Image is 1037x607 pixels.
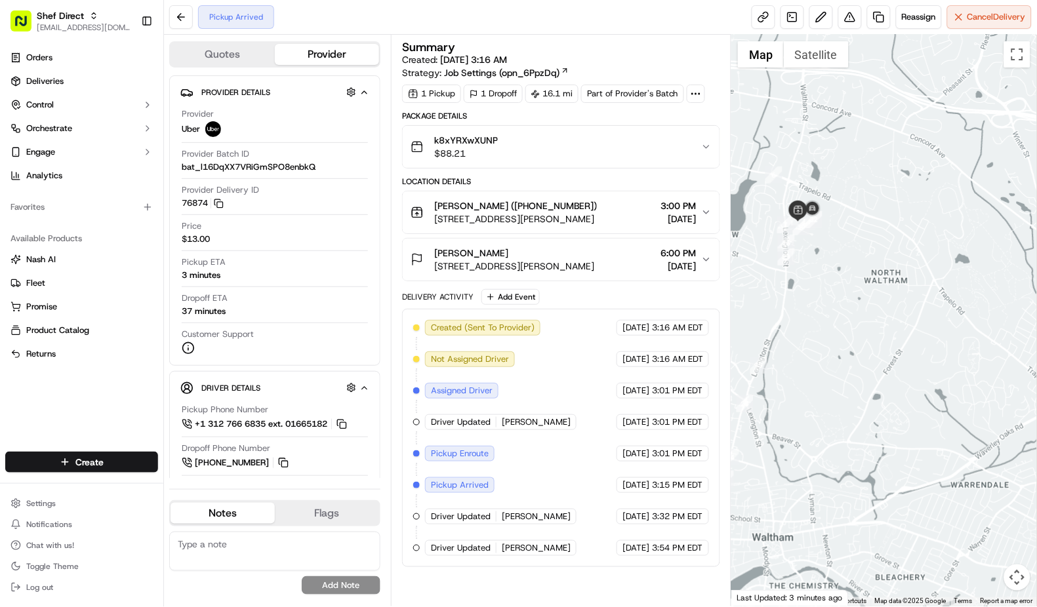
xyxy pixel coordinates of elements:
span: Provider Batch ID [182,148,249,160]
span: 3:00 PM [661,199,696,212]
span: Orders [26,52,52,64]
button: k8xYRXwXUNP$88.21 [403,126,720,168]
span: Settings [26,498,56,509]
button: Reassign [896,5,942,29]
span: [PHONE_NUMBER] [195,457,269,469]
button: Notes [171,503,275,524]
span: Map data ©2025 Google [875,598,946,605]
div: Strategy: [402,66,569,79]
span: Control [26,99,54,111]
span: Log out [26,582,53,593]
span: Provider Details [201,87,270,98]
a: Job Settings (opn_6PpzDq) [444,66,569,79]
span: [DATE] [661,260,696,273]
span: [DATE] [622,479,649,491]
span: Engage [26,146,55,158]
span: $88.21 [434,147,498,160]
span: 3:01 PM EDT [652,416,702,428]
div: Start new chat [45,125,215,138]
div: 15 [750,357,767,374]
button: [EMAIL_ADDRESS][DOMAIN_NAME] [37,22,131,33]
div: 28 [737,395,754,412]
a: 📗Knowledge Base [8,185,106,208]
div: 31 [799,213,816,230]
button: 76874 [182,197,224,209]
button: Chat with us! [5,536,158,555]
span: [PERSON_NAME] [502,542,571,554]
div: 6 [765,166,783,184]
button: [PERSON_NAME][STREET_ADDRESS][PERSON_NAME]6:00 PM[DATE] [403,239,720,281]
div: Delivery Activity [402,292,474,302]
a: Returns [10,348,153,360]
span: Dropoff Phone Number [182,442,270,454]
span: Created (Sent To Provider) [431,322,535,334]
div: 1 Pickup [402,85,461,103]
div: We're available if you need us! [45,138,166,149]
button: Provider [275,44,379,65]
span: $13.00 [182,233,210,245]
span: Pylon [131,222,159,232]
span: [DATE] [622,322,649,334]
span: API Documentation [124,190,211,203]
span: Returns [26,348,56,360]
span: Provider Delivery ID [182,184,259,196]
a: Fleet [10,277,153,289]
span: +1 312 766 6835 ext. 01665182 [195,418,327,430]
button: Log out [5,578,158,597]
button: Toggle Theme [5,557,158,576]
span: Reassign [902,11,936,23]
span: Product Catalog [26,324,89,336]
button: Add Event [481,289,540,305]
span: [DATE] [622,448,649,460]
img: 1736555255976-a54dd68f-1ca7-489b-9aae-adbdc363a1c4 [13,125,37,149]
span: Created: [402,53,507,66]
span: [DATE] 3:16 AM [440,54,507,66]
a: Terms (opens in new tab) [954,598,973,605]
button: Start new chat [223,129,239,145]
a: Deliveries [5,71,158,92]
span: [STREET_ADDRESS][PERSON_NAME] [434,212,597,225]
button: Shef Direct [37,9,84,22]
a: Report a map error [981,598,1033,605]
span: Driver Details [201,383,260,393]
div: Location Details [402,176,720,187]
span: Job Settings (opn_6PpzDq) [444,66,559,79]
a: +1 312 766 6835 ext. 01665182 [182,417,349,431]
div: 32 [805,211,823,228]
button: Driver Details [180,377,369,399]
button: Orchestrate [5,118,158,139]
span: Orchestrate [26,123,72,134]
span: [DATE] [661,212,696,225]
span: k8xYRXwXUNP [434,134,498,147]
span: Provider [182,108,214,120]
button: [PHONE_NUMBER] [182,456,291,470]
span: Toggle Theme [26,561,79,572]
div: 💻 [111,191,121,202]
span: [STREET_ADDRESS][PERSON_NAME] [434,260,594,273]
button: Nash AI [5,249,158,270]
button: Engage [5,142,158,163]
span: 3:01 PM EDT [652,385,702,397]
button: Control [5,94,158,115]
a: 💻API Documentation [106,185,216,208]
button: Shef Direct[EMAIL_ADDRESS][DOMAIN_NAME] [5,5,136,37]
span: Fleet [26,277,45,289]
img: Google [735,589,778,606]
span: 6:00 PM [661,246,696,260]
div: 1 Dropoff [464,85,523,103]
span: [DATE] [622,385,649,397]
button: Promise [5,296,158,317]
span: Promise [26,301,57,313]
a: Orders [5,47,158,68]
div: 📗 [13,191,24,202]
span: [PERSON_NAME] [502,511,571,522]
button: Show street map [738,41,784,68]
a: Product Catalog [10,324,153,336]
button: [PERSON_NAME] ([PHONE_NUMBER])[STREET_ADDRESS][PERSON_NAME]3:00 PM[DATE] [403,191,720,233]
button: Settings [5,494,158,513]
span: Deliveries [26,75,64,87]
span: Not Assigned Driver [431,353,509,365]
